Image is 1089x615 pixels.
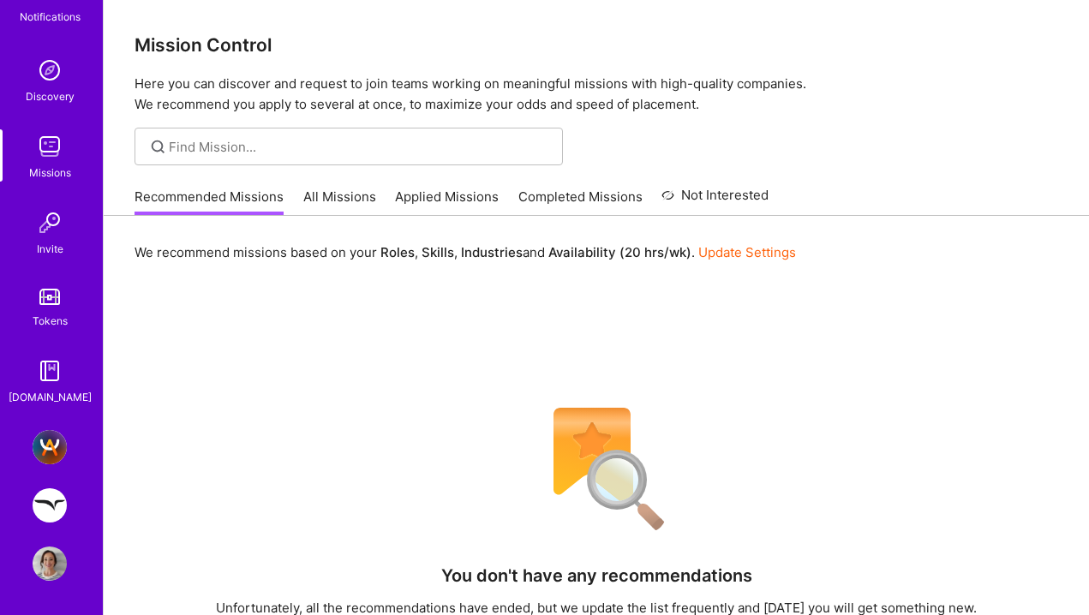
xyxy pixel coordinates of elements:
a: Freed: Cross-Product Copywriter [28,488,71,522]
i: icon SearchGrey [148,137,168,157]
input: Find Mission... [169,138,550,156]
img: Invite [33,206,67,240]
a: Recommended Missions [135,188,284,216]
a: Completed Missions [518,188,643,216]
div: Missions [29,164,71,182]
img: teamwork [33,129,67,164]
b: Industries [461,244,523,260]
div: Notifications [20,8,81,26]
a: All Missions [303,188,376,216]
p: Here you can discover and request to join teams working on meaningful missions with high-quality ... [135,74,1058,115]
div: Discovery [26,87,75,105]
b: Roles [380,244,415,260]
b: Skills [422,244,454,260]
h3: Mission Control [135,34,1058,56]
a: Update Settings [698,244,796,260]
img: discovery [33,53,67,87]
a: Not Interested [661,185,769,216]
img: User Avatar [33,546,67,581]
b: Availability (20 hrs/wk) [548,244,691,260]
div: Invite [37,240,63,258]
div: Tokens [33,312,68,330]
div: [DOMAIN_NAME] [9,388,92,406]
img: guide book [33,354,67,388]
h4: You don't have any recommendations [441,565,752,586]
img: tokens [39,289,60,305]
a: User Avatar [28,546,71,581]
img: Freed: Cross-Product Copywriter [33,488,67,522]
a: Applied Missions [395,188,499,216]
img: A.Team - Full-stack Demand Growth team! [33,430,67,464]
img: No Results [524,397,669,542]
a: A.Team - Full-stack Demand Growth team! [28,430,71,464]
p: We recommend missions based on your , , and . [135,243,796,261]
